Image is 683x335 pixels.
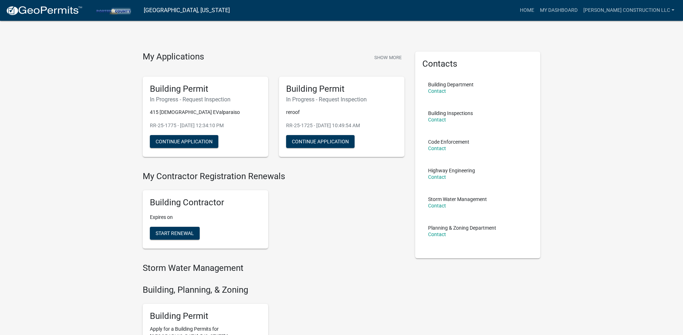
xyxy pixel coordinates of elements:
[286,135,355,148] button: Continue Application
[150,311,261,321] h5: Building Permit
[144,4,230,16] a: [GEOGRAPHIC_DATA], [US_STATE]
[286,122,397,129] p: RR-25-1725 - [DATE] 10:49:54 AM
[537,4,580,17] a: My Dashboard
[150,214,261,221] p: Expires on
[428,145,446,151] a: Contact
[143,285,404,295] h4: Building, Planning, & Zoning
[517,4,537,17] a: Home
[150,135,218,148] button: Continue Application
[150,122,261,129] p: RR-25-1775 - [DATE] 12:34:10 PM
[422,59,533,69] h5: Contacts
[286,109,397,116] p: reroof
[428,197,487,202] p: Storm Water Management
[428,168,475,173] p: Highway Engineering
[286,84,397,94] h5: Building Permit
[428,225,496,230] p: Planning & Zoning Department
[428,231,446,237] a: Contact
[150,96,261,103] h6: In Progress - Request Inspection
[286,96,397,103] h6: In Progress - Request Inspection
[143,52,204,62] h4: My Applications
[150,109,261,116] p: 415 [DEMOGRAPHIC_DATA] EValparaiso
[88,5,138,15] img: Porter County, Indiana
[150,84,261,94] h5: Building Permit
[428,174,446,180] a: Contact
[143,171,404,182] h4: My Contractor Registration Renewals
[371,52,404,63] button: Show More
[428,88,446,94] a: Contact
[150,227,200,240] button: Start Renewal
[428,111,473,116] p: Building Inspections
[428,203,446,209] a: Contact
[156,230,194,236] span: Start Renewal
[143,263,404,273] h4: Storm Water Management
[428,139,469,144] p: Code Enforcement
[428,82,474,87] p: Building Department
[428,117,446,123] a: Contact
[150,197,261,208] h5: Building Contractor
[143,171,404,254] wm-registration-list-section: My Contractor Registration Renewals
[580,4,677,17] a: [PERSON_NAME] Construction LLC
